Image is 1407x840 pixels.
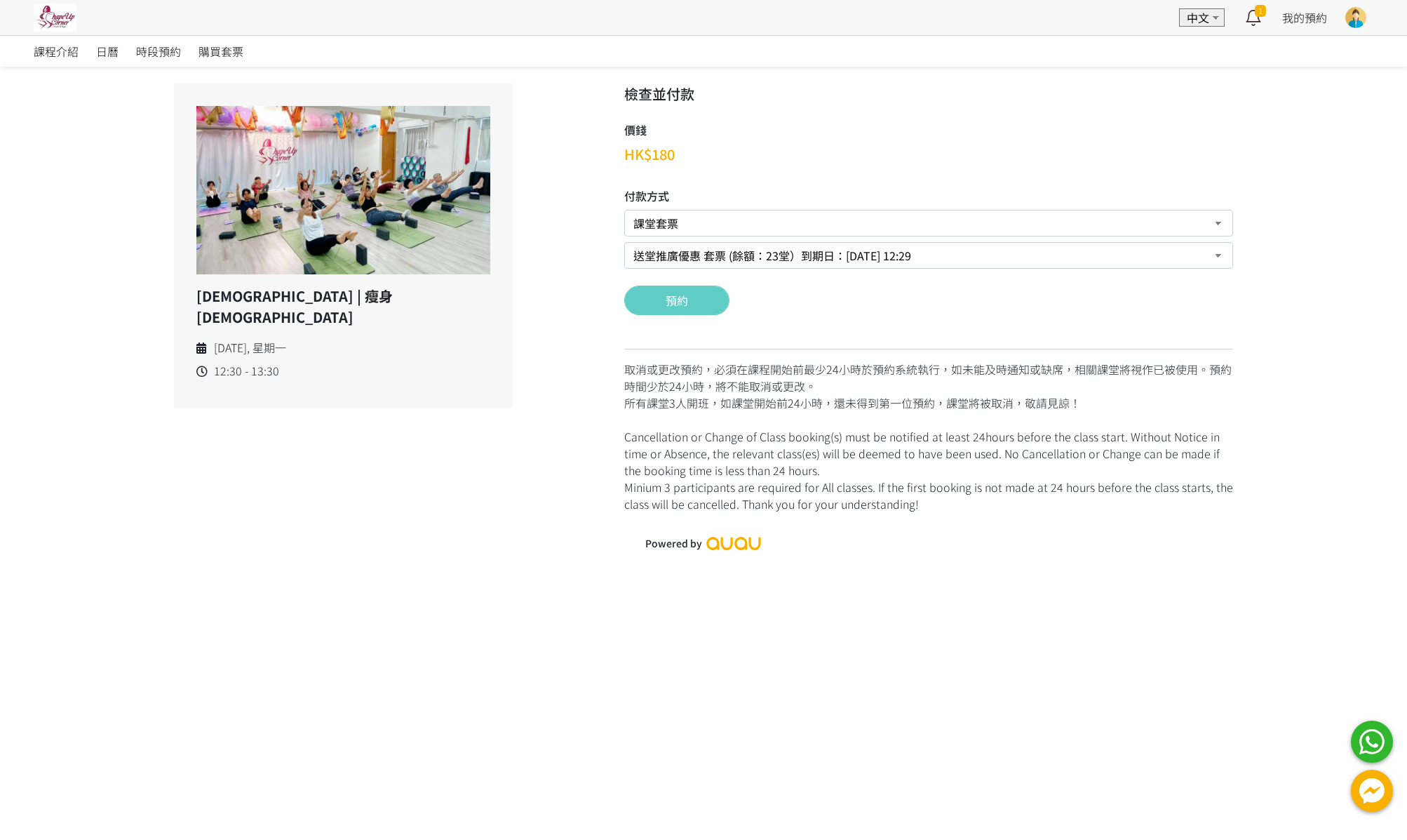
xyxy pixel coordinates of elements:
button: 預約 [624,286,729,315]
span: 12:30 - 13:30 [214,362,279,380]
a: 日曆 [96,36,119,67]
span: [DATE], 星期一 [214,339,286,356]
span: 課程介紹 [34,43,79,60]
div: 取消或更改預約，必須在課程開始前最少24小時於預約系統執行，如未能及時通知或缺席，相關課堂將視作已被使用。預約時間少於24小時，將不能取消或更改。 所有課堂3人開班，如課堂開始前24小時，還未得... [624,349,1233,512]
span: 1 [1255,5,1266,17]
a: 課程介紹 [34,36,79,67]
span: 時段預約 [136,43,181,60]
h5: [DEMOGRAPHIC_DATA] | 瘦身[DEMOGRAPHIC_DATA] [196,286,490,328]
span: HK$180 [624,144,675,164]
span: 日曆 [96,43,119,60]
h3: 檢查並付款 [624,84,1233,105]
a: 時段預約 [136,36,181,67]
h5: 付款方式 [624,187,1233,204]
h5: 價錢 [624,121,675,138]
a: 購買套票 [198,36,243,67]
a: 我的預約 [1282,9,1327,26]
img: pwrjsa6bwyY3YIpa3AKFwK20yMmKifvYlaMXwTp1.jpg [34,4,76,32]
span: 購買套票 [198,43,243,60]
